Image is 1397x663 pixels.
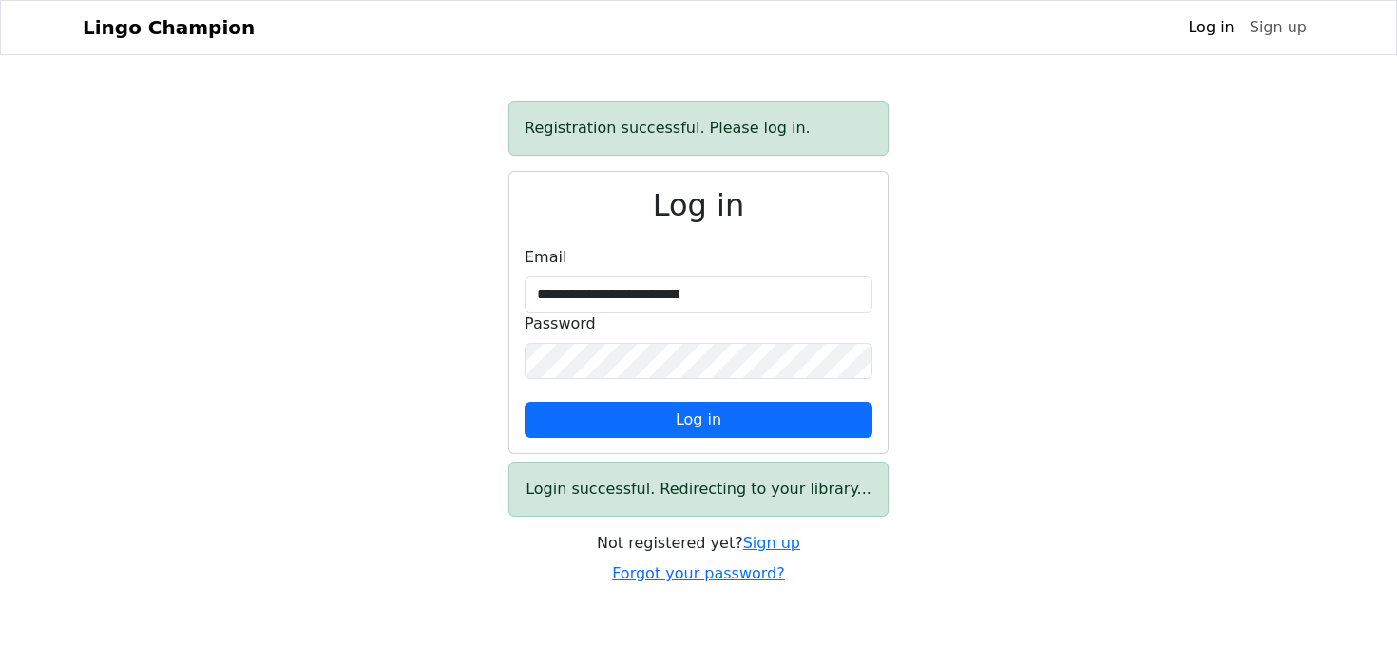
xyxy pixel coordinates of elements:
a: Lingo Champion [83,9,255,47]
span: Log in [676,410,721,428]
a: Sign up [1242,9,1314,47]
a: Forgot your password? [612,564,785,582]
div: Not registered yet? [508,532,889,555]
a: Log in [1180,9,1241,47]
h2: Log in [525,187,872,223]
a: Sign up [743,534,800,552]
button: Log in [525,402,872,438]
label: Password [525,313,596,335]
label: Email [525,246,566,269]
div: Login successful. Redirecting to your library... [508,462,889,517]
div: Registration successful. Please log in. [508,101,889,156]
